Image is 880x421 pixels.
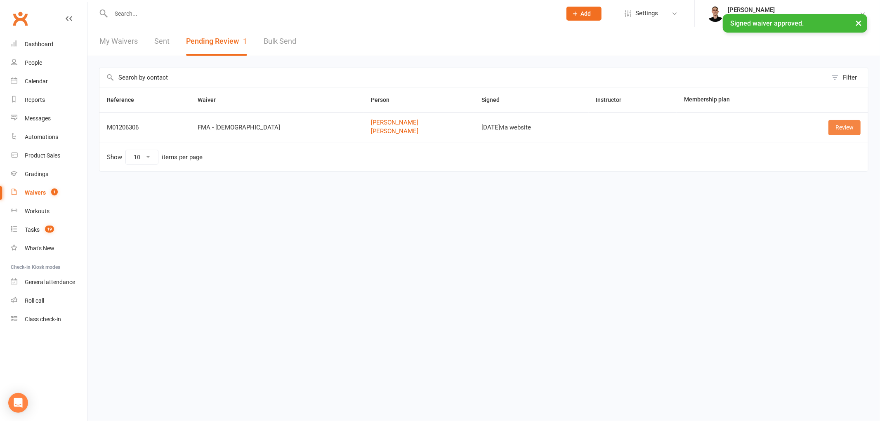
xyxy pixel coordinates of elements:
[186,27,247,56] button: Pending Review1
[596,95,631,105] button: Instructor
[243,37,247,45] span: 1
[107,150,203,165] div: Show
[25,279,75,285] div: General attendance
[707,5,724,22] img: thumb_image1729140307.png
[25,189,46,196] div: Waivers
[11,128,87,146] a: Automations
[728,6,859,14] div: [PERSON_NAME]
[25,152,60,159] div: Product Sales
[11,202,87,221] a: Workouts
[677,87,784,112] th: Membership plan
[25,134,58,140] div: Automations
[25,316,61,322] div: Class check-in
[481,124,581,131] div: [DATE] via website
[107,96,143,103] span: Reference
[843,73,857,82] div: Filter
[25,245,54,252] div: What's New
[371,128,467,135] a: [PERSON_NAME]
[723,14,867,33] div: Signed waiver approved.
[264,27,296,56] a: Bulk Send
[11,239,87,258] a: What's New
[11,165,87,183] a: Gradings
[51,188,58,195] span: 1
[581,10,591,17] span: Add
[371,95,399,105] button: Person
[11,91,87,109] a: Reports
[99,68,827,87] input: Search by contact
[154,27,170,56] a: Sent
[11,273,87,292] a: General attendance kiosk mode
[8,393,28,413] div: Open Intercom Messenger
[25,41,53,47] div: Dashboard
[635,4,658,23] span: Settings
[11,54,87,72] a: People
[162,154,203,161] div: items per page
[10,8,31,29] a: Clubworx
[11,72,87,91] a: Calendar
[566,7,602,21] button: Add
[198,124,356,131] div: FMA - [DEMOGRAPHIC_DATA]
[25,78,48,85] div: Calendar
[25,226,40,233] div: Tasks
[198,96,225,103] span: Waiver
[25,171,48,177] div: Gradings
[11,183,87,202] a: Waivers 1
[11,292,87,310] a: Roll call
[107,124,183,131] div: M01206306
[596,96,631,103] span: Instructor
[11,146,87,165] a: Product Sales
[11,35,87,54] a: Dashboard
[25,115,51,122] div: Messages
[371,96,399,103] span: Person
[25,208,50,214] div: Workouts
[11,221,87,239] a: Tasks 19
[828,120,861,135] a: Review
[728,14,859,21] div: [PERSON_NAME] Martial Arts and Fitness Academy
[827,68,868,87] button: Filter
[371,119,467,126] a: [PERSON_NAME]
[11,310,87,329] a: Class kiosk mode
[481,96,509,103] span: Signed
[109,8,556,19] input: Search...
[25,297,44,304] div: Roll call
[45,226,54,233] span: 19
[198,95,225,105] button: Waiver
[25,96,45,103] div: Reports
[107,95,143,105] button: Reference
[851,14,866,32] button: ×
[481,95,509,105] button: Signed
[11,109,87,128] a: Messages
[25,59,42,66] div: People
[99,27,138,56] a: My Waivers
